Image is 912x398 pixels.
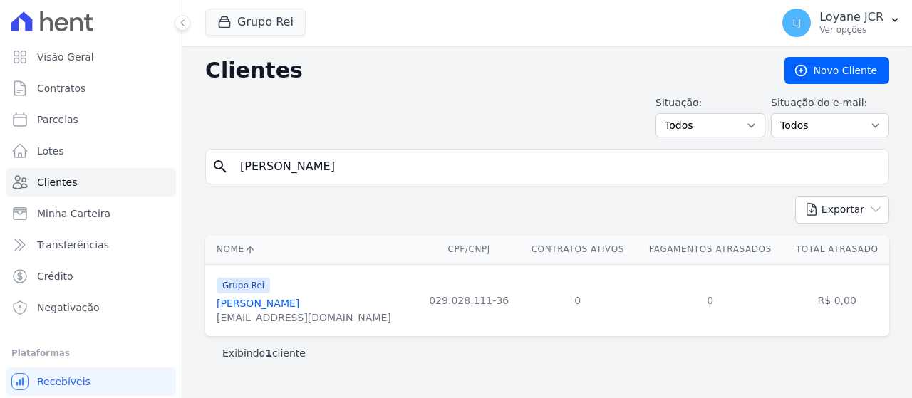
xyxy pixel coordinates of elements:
[636,264,784,336] td: 0
[37,144,64,158] span: Lotes
[6,74,176,103] a: Contratos
[205,9,306,36] button: Grupo Rei
[37,50,94,64] span: Visão Geral
[37,81,85,95] span: Contratos
[37,112,78,127] span: Parcelas
[37,238,109,252] span: Transferências
[784,57,889,84] a: Novo Cliente
[265,347,272,359] b: 1
[217,310,391,325] div: [EMAIL_ADDRESS][DOMAIN_NAME]
[6,137,176,165] a: Lotes
[205,58,762,83] h2: Clientes
[519,235,636,264] th: Contratos Ativos
[11,345,170,362] div: Plataformas
[212,158,229,175] i: search
[819,24,883,36] p: Ver opções
[418,235,519,264] th: CPF/CNPJ
[232,152,883,181] input: Buscar por nome, CPF ou e-mail
[37,206,110,221] span: Minha Carteira
[784,235,889,264] th: Total Atrasado
[6,168,176,197] a: Clientes
[771,95,889,110] label: Situação do e-mail:
[819,10,883,24] p: Loyane JCR
[37,269,73,283] span: Crédito
[205,235,418,264] th: Nome
[418,264,519,336] td: 029.028.111-36
[6,43,176,71] a: Visão Geral
[222,346,306,360] p: Exibindo cliente
[6,262,176,290] a: Crédito
[6,367,176,396] a: Recebíveis
[217,298,299,309] a: [PERSON_NAME]
[217,278,270,293] span: Grupo Rei
[771,3,912,43] button: LJ Loyane JCR Ver opções
[6,105,176,134] a: Parcelas
[655,95,765,110] label: Situação:
[37,375,90,389] span: Recebíveis
[636,235,784,264] th: Pagamentos Atrasados
[37,300,100,315] span: Negativação
[6,231,176,259] a: Transferências
[6,293,176,322] a: Negativação
[519,264,636,336] td: 0
[784,264,889,336] td: R$ 0,00
[795,196,889,224] button: Exportar
[792,18,801,28] span: LJ
[37,175,77,189] span: Clientes
[6,199,176,228] a: Minha Carteira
